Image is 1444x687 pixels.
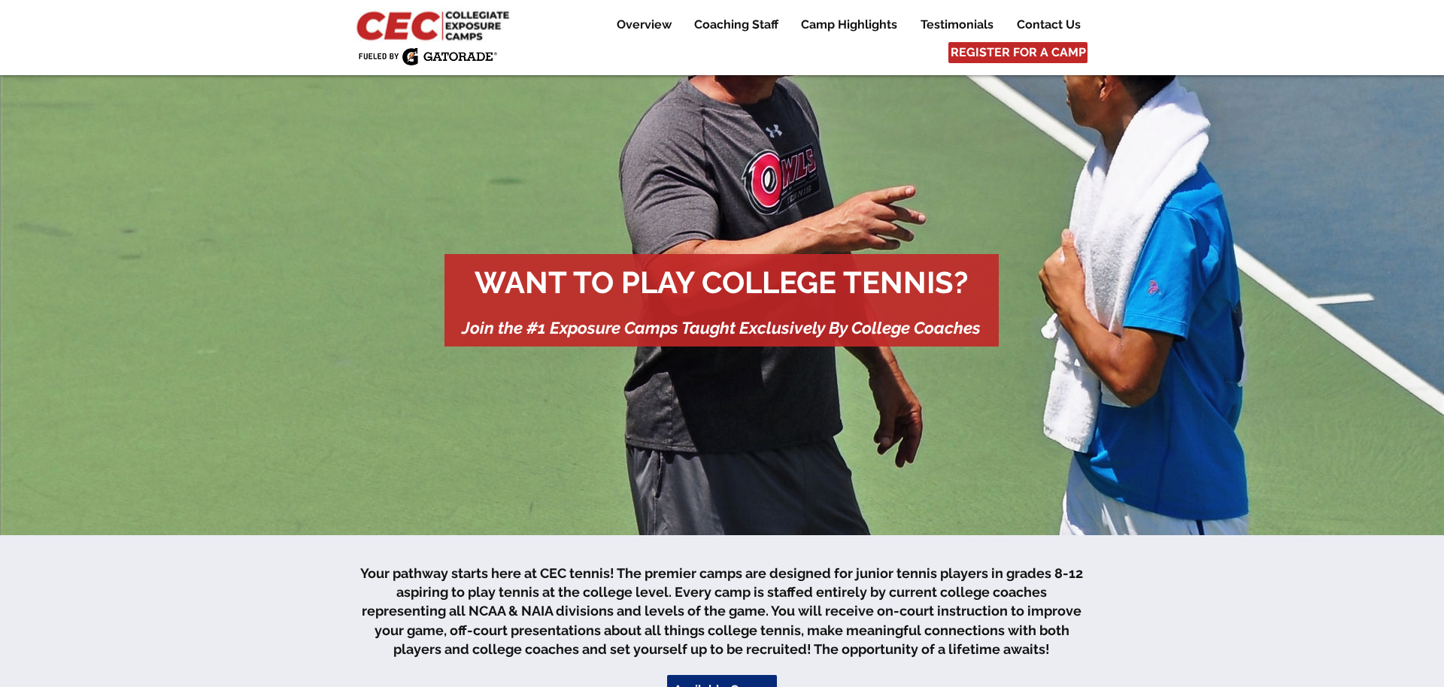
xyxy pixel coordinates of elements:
p: Camp Highlights [793,16,905,34]
img: Fueled by Gatorade.png [358,47,497,65]
span: Join the #1 Exposure Camps Taught Exclusively By College Coaches [462,318,981,337]
nav: Site [594,16,1091,34]
a: Overview [605,16,682,34]
p: Contact Us [1009,16,1088,34]
span: REGISTER FOR A CAMP [951,44,1086,61]
a: Testimonials [909,16,1005,34]
span: WANT TO PLAY COLLEGE TENNIS? [475,265,968,300]
p: Coaching Staff [687,16,786,34]
a: Coaching Staff [683,16,789,34]
p: Testimonials [913,16,1001,34]
a: Contact Us [1006,16,1091,34]
p: Overview [609,16,679,34]
a: REGISTER FOR A CAMP [948,42,1088,63]
img: CEC Logo Primary_edited.jpg [353,8,516,42]
span: Your pathway starts here at CEC tennis! The premier camps are designed for junior tennis players ... [360,565,1083,657]
a: Camp Highlights [790,16,909,34]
